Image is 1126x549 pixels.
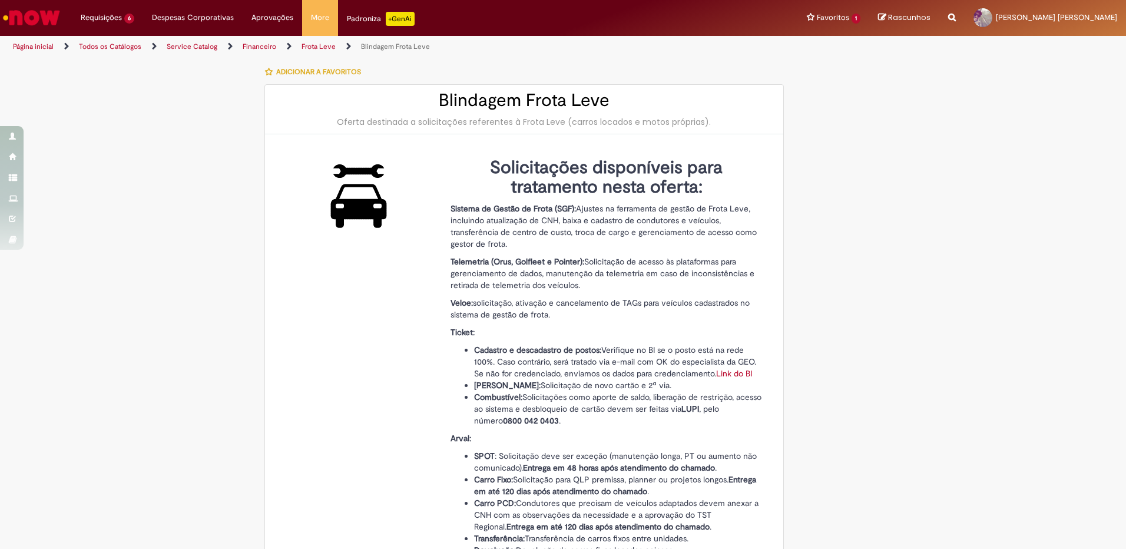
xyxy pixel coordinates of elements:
span: [PERSON_NAME] [PERSON_NAME] [996,12,1117,22]
a: Link do BI [716,368,752,379]
img: ServiceNow [1,6,62,29]
li: Condutores que precisam de veículos adaptados devem anexar a CNH com as observações da necessidad... [474,497,763,533]
img: Blindagem Frota Leve [319,158,399,234]
a: Frota Leve [302,42,336,51]
a: Financeiro [243,42,276,51]
ul: Trilhas de página [9,36,742,58]
span: 6 [124,14,134,24]
strong: Cadastro e descadastro de postos: [474,345,601,355]
strong: Carro PCD: [474,498,516,508]
span: Requisições [81,12,122,24]
li: Solicitação de novo cartão e 2ª via. [474,379,763,391]
p: solicitação, ativação e cancelamento de TAGs para veículos cadastrados no sistema de gestão de fr... [451,297,763,320]
strong: Carro Fixo: [474,474,513,485]
span: Aprovações [251,12,293,24]
li: Verifique no BI se o posto está na rede 100%. Caso contrário, será tratado via e-mail com OK do e... [474,344,763,379]
p: Solicitação de acesso às plataformas para gerenciamento de dados, manutenção da telemetria em cas... [451,256,763,291]
strong: 0800 042 0403 [503,415,559,426]
li: Transferência de carros fixos entre unidades. [474,533,763,544]
a: Página inicial [13,42,54,51]
strong: Combustível: [474,392,522,402]
strong: Sistema de Gestão de Frota (SGF): [451,203,576,214]
a: Rascunhos [878,12,930,24]
li: Solicitações como aporte de saldo, liberação de restrição, acesso ao sistema e desbloqueio de car... [474,391,763,426]
button: Adicionar a Favoritos [264,59,367,84]
span: Favoritos [817,12,849,24]
div: Padroniza [347,12,415,26]
p: +GenAi [386,12,415,26]
span: More [311,12,329,24]
strong: Arval: [451,433,471,444]
span: Rascunhos [888,12,930,23]
strong: Veloe: [451,297,473,308]
strong: [PERSON_NAME]: [474,380,541,391]
strong: Transferência: [474,533,525,544]
strong: LUPI [681,404,699,414]
a: Service Catalog [167,42,217,51]
span: 1 [852,14,860,24]
div: Oferta destinada a solicitações referentes à Frota Leve (carros locados e motos próprias). [277,116,771,128]
strong: SPOT [474,451,495,461]
li: Solicitação para QLP premissa, planner ou projetos longos. . [474,474,763,497]
a: Todos os Catálogos [79,42,141,51]
strong: Ticket: [451,327,475,338]
strong: Solicitações disponíveis para tratamento nesta oferta: [490,156,723,199]
strong: Entrega em até 120 dias após atendimento do chamado [474,474,756,497]
span: Adicionar a Favoritos [276,67,361,77]
p: Ajustes na ferramenta de gestão de Frota Leve, incluindo atualização de CNH, baixa e cadastro de ... [451,203,763,250]
span: Despesas Corporativas [152,12,234,24]
strong: Entrega em 48 horas após atendimento do chamado [523,462,715,473]
li: : Solicitação deve ser exceção (manutenção longa, PT ou aumento não comunicado). . [474,450,763,474]
strong: Entrega em até 120 dias após atendimento do chamado [506,521,710,532]
h2: Blindagem Frota Leve [277,91,771,110]
a: Blindagem Frota Leve [361,42,430,51]
strong: Telemetria (Orus, Golfleet e Pointer): [451,256,584,267]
